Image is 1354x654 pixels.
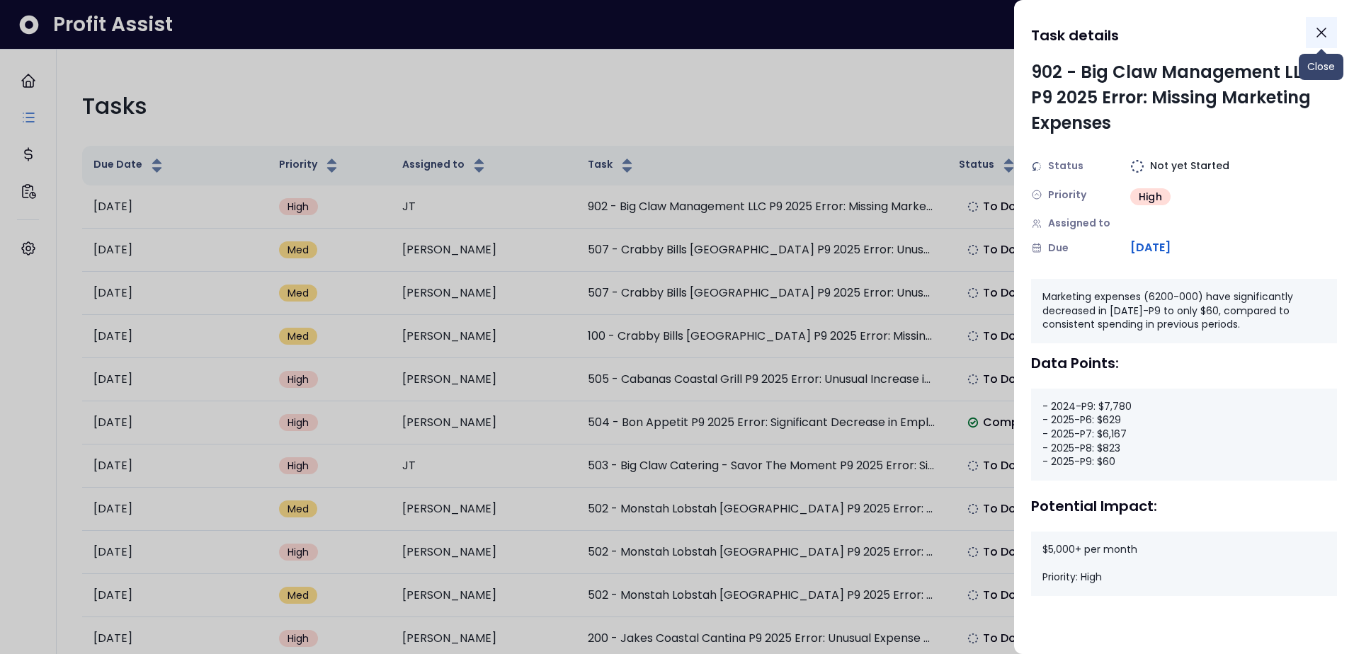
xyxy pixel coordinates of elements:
img: Status [1031,161,1042,172]
span: Due [1048,241,1069,256]
span: Status [1048,159,1083,173]
div: Close [1299,54,1343,80]
div: - 2024-P9: $7,780 - 2025-P6: $629 - 2025-P7: $6,167 - 2025-P8: $823 - 2025-P9: $60 [1031,389,1337,481]
div: 902 - Big Claw Management LLC P9 2025 Error: Missing Marketing Expenses [1031,59,1337,136]
div: Marketing expenses (6200-000) have significantly decreased in [DATE]-P9 to only $60, compared to ... [1031,279,1337,343]
img: Not yet Started [1130,159,1144,173]
span: Assigned to [1048,216,1110,231]
span: Priority [1048,188,1086,202]
div: $5,000+ per month Priority: High [1031,532,1337,596]
span: High [1139,190,1162,204]
span: [DATE] [1130,239,1171,256]
div: Data Points: [1031,355,1337,372]
div: Potential Impact: [1031,498,1337,515]
button: Close [1306,17,1337,48]
span: Not yet Started [1150,159,1229,173]
h1: Task details [1031,23,1119,48]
